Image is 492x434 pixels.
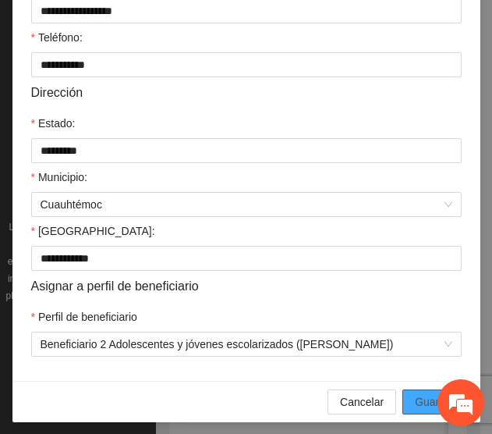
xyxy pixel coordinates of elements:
span: Guardar [415,393,455,411]
span: Dirección [31,83,83,102]
button: Cancelar [327,390,396,414]
div: Chatee con nosotros ahora [81,80,262,100]
div: Minimizar ventana de chat en vivo [256,8,293,45]
input: Colonia: [31,246,462,271]
textarea: Escriba su mensaje y pulse “Intro” [8,278,297,333]
label: Teléfono: [31,29,83,46]
button: Guardar [402,390,467,414]
label: Municipio: [31,169,87,186]
label: Colonia: [31,222,155,240]
span: Estamos en línea. [90,134,215,292]
span: Beneficiario 2 Adolescentes y jóvenes escolarizados (Cuauhtémoc) [41,333,452,356]
input: Estado: [31,138,462,163]
label: Perfil de beneficiario [31,308,137,325]
span: Cancelar [340,393,384,411]
span: Cuauhtémoc [41,193,452,216]
span: Asignar a perfil de beneficiario [31,276,199,296]
label: Estado: [31,115,76,132]
input: Teléfono: [31,52,462,77]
